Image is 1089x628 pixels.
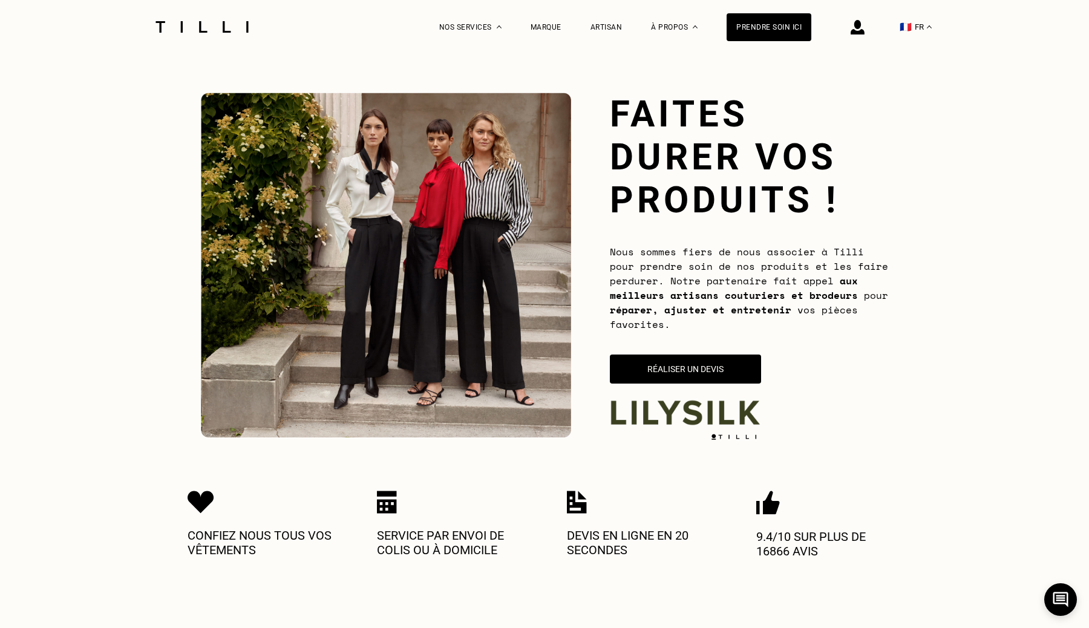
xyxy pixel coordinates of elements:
[610,273,858,303] b: aux meilleurs artisans couturiers et brodeurs
[188,491,214,514] img: Icon
[756,491,780,515] img: Icon
[756,529,901,558] p: 9.4/10 sur plus de 16866 avis
[707,434,761,440] img: logo Tilli
[567,491,587,514] img: Icon
[610,93,888,221] h1: Faites durer vos produits !
[610,244,888,332] span: Nous sommes fiers de nous associer à Tilli pour prendre soin de nos produits et les faire perdure...
[727,13,811,41] a: Prendre soin ici
[851,20,865,34] img: icône connexion
[610,399,761,427] img: lilysilk.logo.png
[497,25,502,28] img: Menu déroulant
[927,25,932,28] img: menu déroulant
[188,528,333,557] p: Confiez nous tous vos vêtements
[377,491,397,514] img: Icon
[590,23,623,31] a: Artisan
[531,23,561,31] a: Marque
[693,25,698,28] img: Menu déroulant à propos
[151,21,253,33] img: Logo du service de couturière Tilli
[610,355,761,384] button: Réaliser un devis
[377,528,522,557] p: Service par envoi de colis ou à domicile
[900,21,912,33] span: 🇫🇷
[567,528,712,557] p: Devis en ligne en 20 secondes
[610,303,791,317] b: réparer, ajuster et entretenir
